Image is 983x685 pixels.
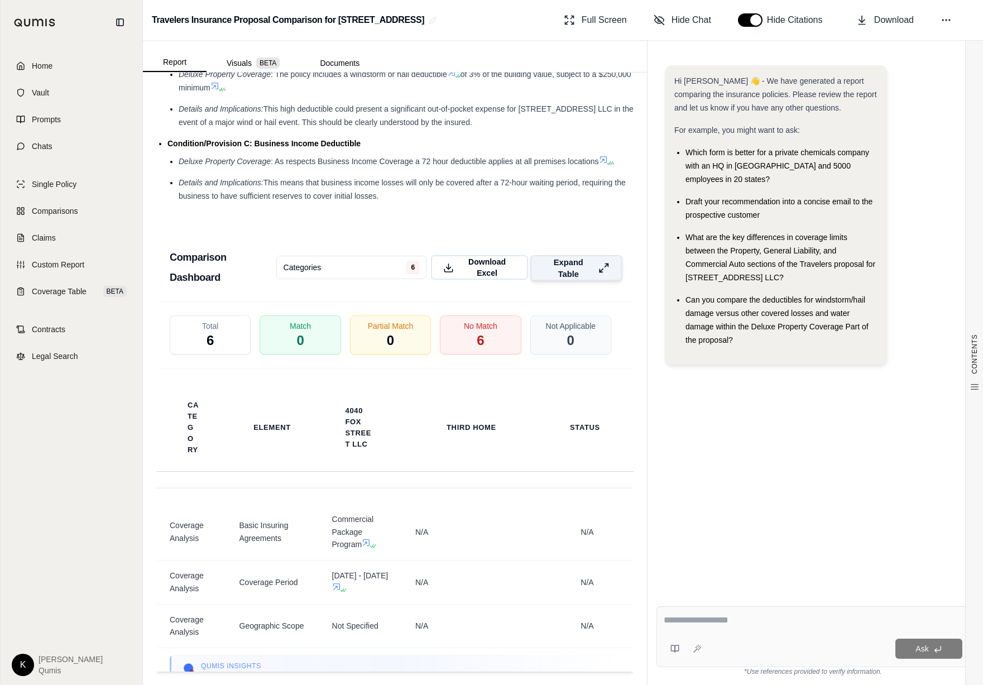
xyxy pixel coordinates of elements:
[7,134,136,159] a: Chats
[915,644,928,653] span: Ask
[271,70,447,79] span: : The policy includes a windstorm or hail deductible
[7,54,136,78] a: Home
[767,13,829,27] span: Hide Citations
[207,54,300,72] button: Visuals
[179,70,271,79] span: Deluxe Property Coverage
[167,139,361,148] span: Condition/Provision C: Business Income Deductible
[32,87,49,98] span: Vault
[111,13,129,31] button: Collapse sidebar
[143,53,207,72] button: Report
[7,317,136,342] a: Contracts
[7,252,136,277] a: Custom Report
[271,157,599,166] span: : As respects Business Income Coverage a 72 hour deductible applies at all premises locations
[332,513,389,551] span: Commercial Package Program
[332,569,389,595] span: [DATE] - [DATE]
[179,104,263,113] span: Details and Implications:
[239,519,305,545] span: Basic Insuring Agreements
[433,415,510,440] th: Third Home
[543,256,593,280] span: Expand Table
[32,205,78,217] span: Comparisons
[290,320,311,332] span: Match
[368,320,414,332] span: Partial Match
[612,157,615,166] span: .
[179,157,271,166] span: Deluxe Property Coverage
[406,261,419,275] span: 6
[284,262,322,274] span: Categories
[7,80,136,105] a: Vault
[582,13,627,27] span: Full Screen
[559,9,631,31] button: Full Screen
[39,654,103,665] span: [PERSON_NAME]
[415,526,528,539] span: N/A
[554,526,620,539] span: N/A
[12,654,34,676] div: K
[685,233,875,282] span: What are the key differences in coverage limits between the Property, General Liability, and Comm...
[554,576,620,589] span: N/A
[170,569,213,595] span: Coverage Analysis
[300,54,380,72] button: Documents
[239,576,305,589] span: Coverage Period
[179,178,263,187] span: Details and Implications:
[32,324,65,335] span: Contracts
[530,255,622,280] button: Expand Table
[202,320,219,332] span: Total
[201,662,607,670] span: Qumis INSIGHTS
[477,332,484,349] span: 6
[239,620,305,633] span: Geographic Scope
[32,179,76,190] span: Single Policy
[179,104,634,127] span: This high deductible could present a significant out-of-pocket expense for [STREET_ADDRESS] LLC i...
[32,141,52,152] span: Chats
[415,576,528,589] span: N/A
[970,334,979,374] span: CONTENTS
[170,614,213,639] span: Coverage Analysis
[557,415,613,440] th: Status
[7,107,136,132] a: Prompts
[415,620,528,633] span: N/A
[387,332,394,349] span: 0
[170,247,276,288] h3: Comparison Dashboard
[458,257,516,279] span: Download Excel
[296,332,304,349] span: 0
[207,332,214,349] span: 6
[256,58,280,69] span: BETA
[7,199,136,223] a: Comparisons
[7,172,136,197] a: Single Policy
[431,256,528,280] button: Download Excel
[32,351,78,362] span: Legal Search
[649,9,716,31] button: Hide Chat
[179,178,626,200] span: This means that business income losses will only be covered after a 72-hour waiting period, requi...
[7,279,136,304] a: Coverage TableBETA
[567,332,574,349] span: 0
[332,399,389,457] th: 4040 FOX STREET LLC
[103,286,127,297] span: BETA
[224,83,226,92] span: .
[464,320,497,332] span: No Match
[240,415,304,440] th: Element
[546,320,596,332] span: Not Applicable
[32,286,87,297] span: Coverage Table
[32,259,84,270] span: Custom Report
[332,620,389,633] span: Not Specified
[672,13,711,27] span: Hide Chat
[174,393,213,462] th: Category
[39,665,103,676] span: Qumis
[276,256,427,280] button: Categories6
[183,663,194,674] img: Qumis
[32,60,52,71] span: Home
[674,76,877,112] span: Hi [PERSON_NAME] 👋 - We have generated a report comparing the insurance policies. Please review t...
[685,295,869,344] span: Can you compare the deductibles for windstorm/hail damage versus other covered losses and water d...
[685,197,872,219] span: Draft your recommendation into a concise email to the prospective customer
[895,639,962,659] button: Ask
[170,519,213,545] span: Coverage Analysis
[7,344,136,368] a: Legal Search
[14,18,56,27] img: Qumis Logo
[32,114,61,125] span: Prompts
[874,13,914,27] span: Download
[674,126,800,135] span: For example, you might want to ask:
[7,226,136,250] a: Claims
[852,9,918,31] button: Download
[554,620,620,633] span: N/A
[685,148,869,184] span: Which form is better for a private chemicals company with an HQ in [GEOGRAPHIC_DATA] and 5000 emp...
[32,232,56,243] span: Claims
[152,10,424,30] h2: Travelers Insurance Proposal Comparison for [STREET_ADDRESS]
